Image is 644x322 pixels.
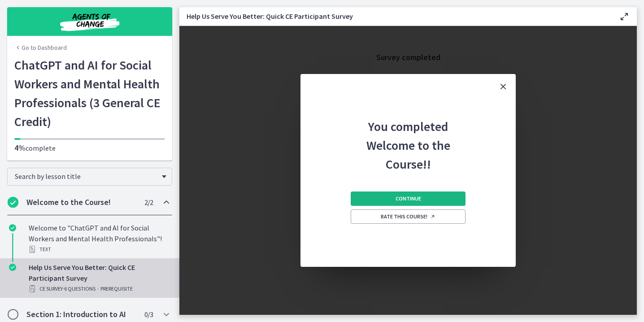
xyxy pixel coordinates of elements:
[14,43,67,52] a: Go to Dashboard
[349,99,467,174] h2: You completed Welcome to the Course!!
[36,11,144,32] img: Agents of Change
[29,222,169,255] div: Welcome to "ChatGPT and AI for Social Workers and Mental Health Professionals"!
[29,283,169,294] div: CE Survey
[14,143,165,153] p: complete
[7,168,172,186] div: Search by lesson title
[14,56,165,131] h1: ChatGPT and AI for Social Workers and Mental Health Professionals (3 General CE Credit)
[9,224,16,231] i: Completed
[15,172,157,181] span: Search by lesson title
[351,191,466,206] button: Continue
[430,214,435,219] i: Opens in a new window
[8,197,18,208] i: Completed
[63,283,96,294] span: · 6 Questions
[100,283,133,294] span: PREREQUISITE
[29,262,169,294] div: Help Us Serve You Better: Quick CE Participant Survey
[144,197,153,208] span: 2 / 2
[14,143,26,153] span: 4%
[97,283,99,294] span: ·
[26,197,136,208] h2: Welcome to the Course!
[396,195,421,202] span: Continue
[29,244,169,255] div: Text
[351,209,466,224] a: Rate this course! Opens in a new window
[144,309,153,320] span: 0 / 3
[491,74,516,99] button: Close
[187,11,605,22] h3: Help Us Serve You Better: Quick CE Participant Survey
[381,213,435,220] span: Rate this course!
[9,264,16,271] i: Completed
